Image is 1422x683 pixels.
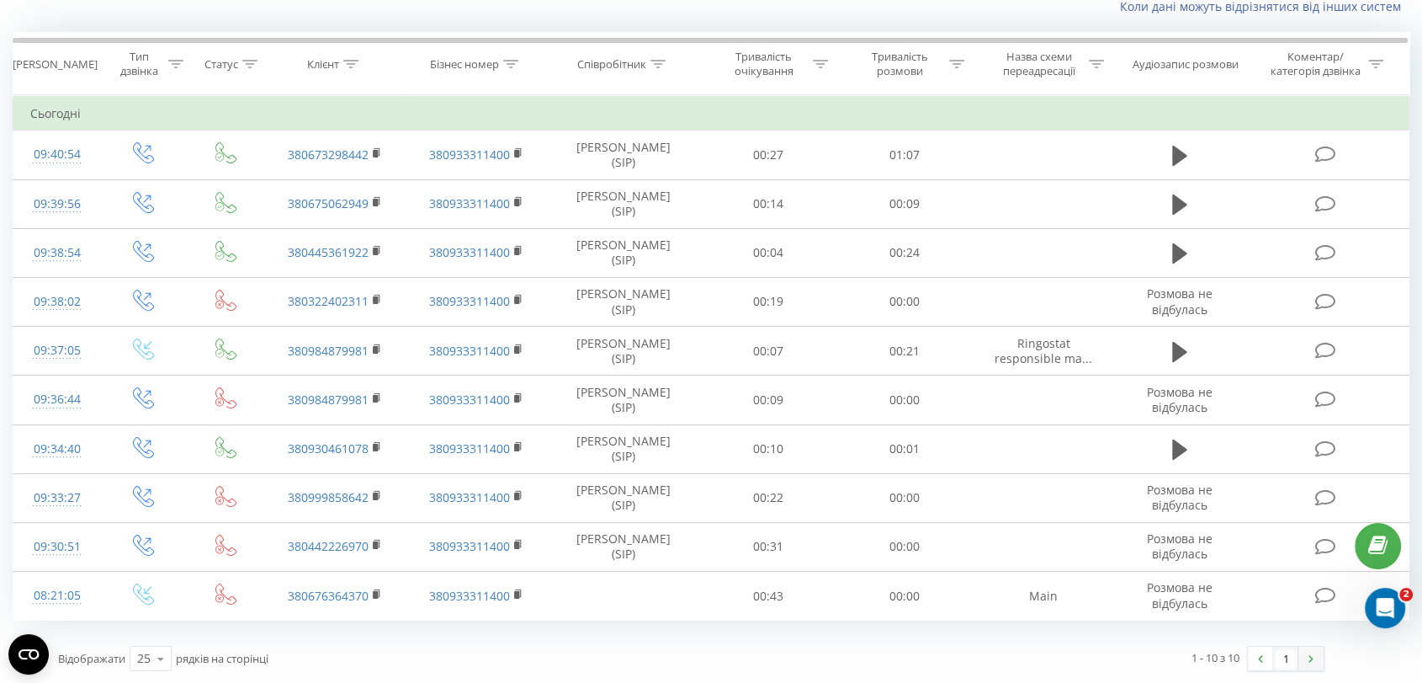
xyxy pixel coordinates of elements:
[30,334,83,367] div: 09:37:05
[115,50,164,78] div: Тип дзвінка
[1147,482,1212,513] span: Розмова не відбулась
[995,335,1092,366] span: Ringostat responsible ma...
[307,57,339,72] div: Клієнт
[547,131,699,179] td: [PERSON_NAME] (SIP)
[577,57,646,72] div: Співробітник
[429,343,510,359] a: 380933311400
[1147,384,1212,415] span: Розмова не відбулась
[30,285,83,318] div: 09:38:02
[30,383,83,416] div: 09:36:44
[973,572,1114,621] td: Main
[1265,50,1364,78] div: Коментар/категорія дзвінка
[700,522,836,571] td: 00:31
[1365,588,1405,628] iframe: Intercom live chat
[30,482,83,515] div: 09:33:27
[30,531,83,563] div: 09:30:51
[30,433,83,466] div: 09:34:40
[429,293,510,309] a: 380933311400
[288,293,369,309] a: 380322402311
[288,538,369,554] a: 380442226970
[30,138,83,171] div: 09:40:54
[700,424,836,473] td: 00:10
[1147,285,1212,317] span: Розмова не відбулась
[547,376,699,424] td: [PERSON_NAME] (SIP)
[1191,649,1239,666] div: 1 - 10 з 10
[836,131,973,179] td: 01:07
[1147,579,1212,611] span: Розмова не відбулась
[547,473,699,522] td: [PERSON_NAME] (SIP)
[836,179,973,228] td: 00:09
[430,57,499,72] div: Бізнес номер
[700,327,836,376] td: 00:07
[547,522,699,571] td: [PERSON_NAME] (SIP)
[30,579,83,612] div: 08:21:05
[836,327,973,376] td: 00:21
[700,572,836,621] td: 00:43
[288,392,369,408] a: 380984879981
[429,147,510,163] a: 380933311400
[547,228,699,277] td: [PERSON_NAME] (SIP)
[288,489,369,505] a: 380999858642
[30,188,83,221] div: 09:39:56
[13,97,1409,131] td: Сьогодні
[836,473,973,522] td: 00:00
[836,228,973,277] td: 00:24
[288,440,369,456] a: 380930461078
[700,131,836,179] td: 00:27
[700,179,836,228] td: 00:14
[204,57,238,72] div: Статус
[1273,647,1298,670] a: 1
[547,179,699,228] td: [PERSON_NAME] (SIP)
[547,424,699,473] td: [PERSON_NAME] (SIP)
[995,50,1085,78] div: Назва схеми переадресації
[429,392,510,408] a: 380933311400
[288,588,369,604] a: 380676364370
[429,244,510,260] a: 380933311400
[288,195,369,211] a: 380675062949
[288,343,369,359] a: 380984879981
[700,473,836,522] td: 00:22
[288,244,369,260] a: 380445361922
[1399,588,1413,601] span: 2
[719,50,809,78] div: Тривалість очікування
[547,277,699,326] td: [PERSON_NAME] (SIP)
[429,489,510,505] a: 380933311400
[429,440,510,456] a: 380933311400
[429,538,510,554] a: 380933311400
[855,50,945,78] div: Тривалість розмови
[836,424,973,473] td: 00:01
[8,634,49,675] button: Open CMP widget
[547,327,699,376] td: [PERSON_NAME] (SIP)
[429,588,510,604] a: 380933311400
[700,277,836,326] td: 00:19
[13,57,98,72] div: [PERSON_NAME]
[836,376,973,424] td: 00:00
[137,650,151,667] div: 25
[1133,57,1239,72] div: Аудіозапис розмови
[429,195,510,211] a: 380933311400
[836,522,973,571] td: 00:00
[176,651,268,666] span: рядків на сторінці
[836,572,973,621] td: 00:00
[1147,531,1212,562] span: Розмова не відбулась
[58,651,125,666] span: Відображати
[30,237,83,269] div: 09:38:54
[288,147,369,163] a: 380673298442
[700,228,836,277] td: 00:04
[700,376,836,424] td: 00:09
[836,277,973,326] td: 00:00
